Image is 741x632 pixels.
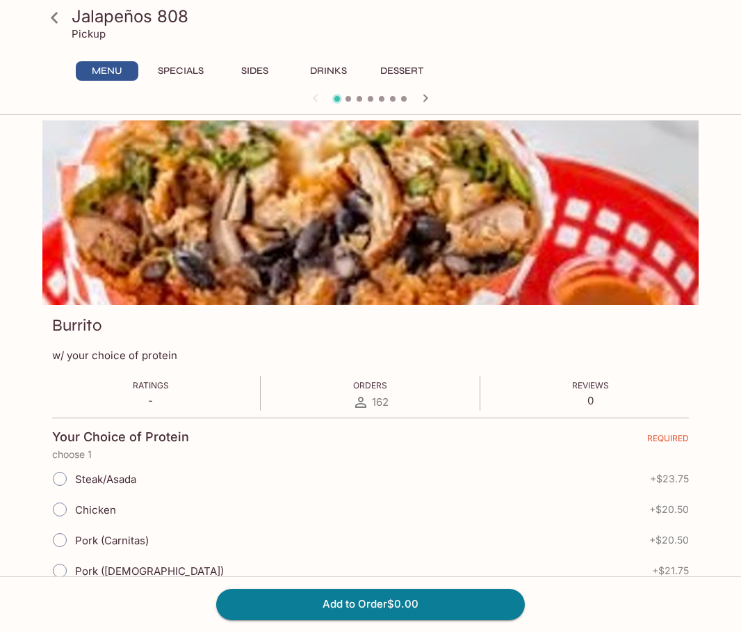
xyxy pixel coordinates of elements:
[75,503,116,516] span: Chicken
[149,61,212,81] button: Specials
[216,589,525,619] button: Add to Order$0.00
[572,380,609,390] span: Reviews
[372,395,389,409] span: 162
[650,473,689,484] span: + $23.75
[370,61,433,81] button: Dessert
[652,565,689,576] span: + $21.75
[649,535,689,546] span: + $20.50
[647,433,689,449] span: REQUIRED
[572,394,609,407] p: 0
[353,380,387,390] span: Orders
[52,429,189,445] h4: Your Choice of Protein
[52,315,101,336] h3: Burrito
[42,120,699,305] div: Burrito
[76,61,138,81] button: Menu
[649,504,689,515] span: + $20.50
[133,380,169,390] span: Ratings
[133,394,169,407] p: -
[72,27,106,40] p: Pickup
[52,449,689,460] p: choose 1
[297,61,359,81] button: Drinks
[52,349,689,362] p: w/ your choice of protein
[75,473,136,486] span: Steak/Asada
[72,6,693,27] h3: Jalapeños 808
[75,564,224,578] span: Pork ([DEMOGRAPHIC_DATA])
[75,534,149,547] span: Pork (Carnitas)
[223,61,286,81] button: Sides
